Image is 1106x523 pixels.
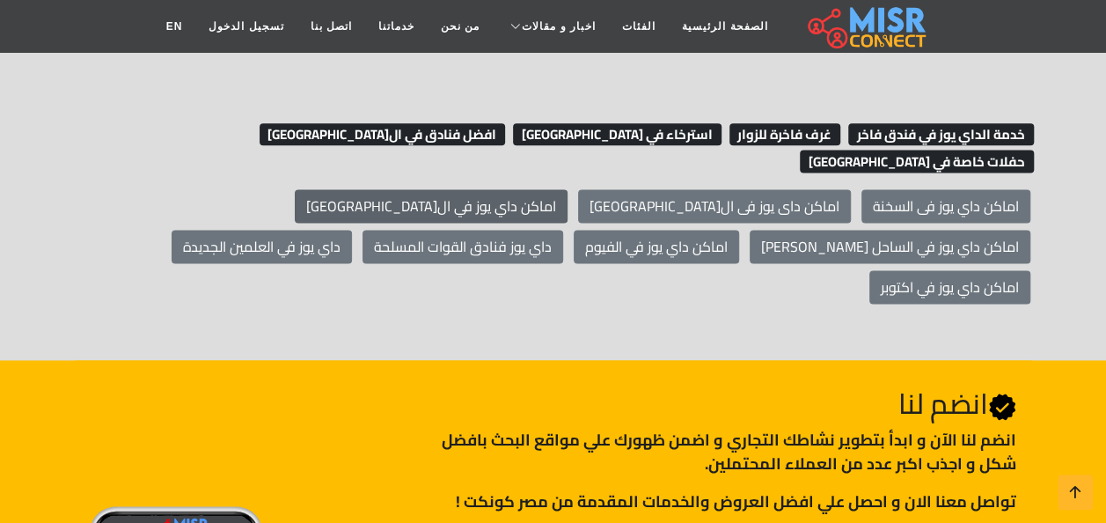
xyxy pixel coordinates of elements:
a: اماكن داي يوز في ال[GEOGRAPHIC_DATA] [295,189,568,223]
span: حفلات خاصة في [GEOGRAPHIC_DATA] [800,150,1034,173]
h2: انضم لنا [406,387,1015,421]
a: اماكن داي يوز في الساحل [PERSON_NAME] [750,230,1030,263]
a: حفلات خاصة في [GEOGRAPHIC_DATA] [795,148,1034,174]
a: اخبار و مقالات [493,10,609,43]
span: افضل فنادق في ال[GEOGRAPHIC_DATA] [260,123,506,146]
a: خدمة الداي يوز في فندق فاخر [844,121,1034,147]
a: اماكن داي يوز في اكتوبر [869,270,1030,304]
a: اماكن داي يوز فى السخنة [861,189,1030,223]
span: استرخاء في [GEOGRAPHIC_DATA] [513,123,721,146]
span: غرف فاخرة للزوار [729,123,841,146]
a: استرخاء في [GEOGRAPHIC_DATA] [509,121,721,147]
a: افضل فنادق في ال[GEOGRAPHIC_DATA] [255,121,506,147]
p: انضم لنا اﻵن و ابدأ بتطوير نشاطك التجاري و اضمن ظهورك علي مواقع البحث بافضل شكل و اجذب اكبر عدد م... [406,428,1015,475]
a: اماكن داي يوز في الفيوم [574,230,739,263]
a: الصفحة الرئيسية [669,10,780,43]
span: اخبار و مقالات [522,18,596,34]
a: داي يوز فنادق القوات المسلحة [363,230,563,263]
img: main.misr_connect [808,4,926,48]
span: خدمة الداي يوز في فندق فاخر [848,123,1034,146]
a: خدماتنا [365,10,428,43]
a: غرف فاخرة للزوار [725,121,841,147]
a: من نحن [428,10,493,43]
a: اتصل بنا [297,10,365,43]
a: الفئات [609,10,669,43]
svg: Verified account [988,393,1016,421]
a: داي يوز في العلمين الجديدة [172,230,352,263]
a: تسجيل الدخول [195,10,297,43]
a: اماكن داى يوز فى ال[GEOGRAPHIC_DATA] [578,189,851,223]
p: تواصل معنا الان و احصل علي افضل العروض والخدمات المقدمة من مصر كونكت ! [406,490,1015,513]
a: EN [153,10,196,43]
